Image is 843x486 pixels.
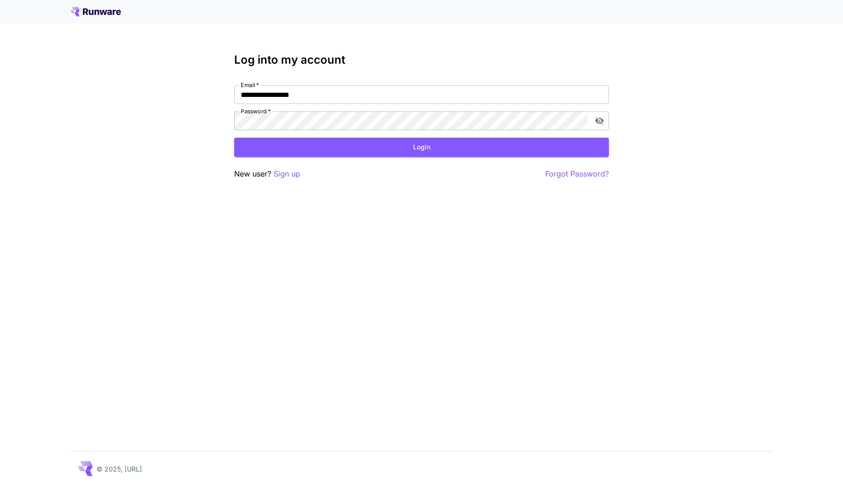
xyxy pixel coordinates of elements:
button: Login [234,138,609,157]
p: © 2025, [URL] [96,464,142,474]
p: New user? [234,168,300,180]
button: Sign up [274,168,300,180]
button: Forgot Password? [545,168,609,180]
label: Password [241,107,271,115]
h3: Log into my account [234,53,609,66]
label: Email [241,81,259,89]
button: toggle password visibility [591,112,608,129]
